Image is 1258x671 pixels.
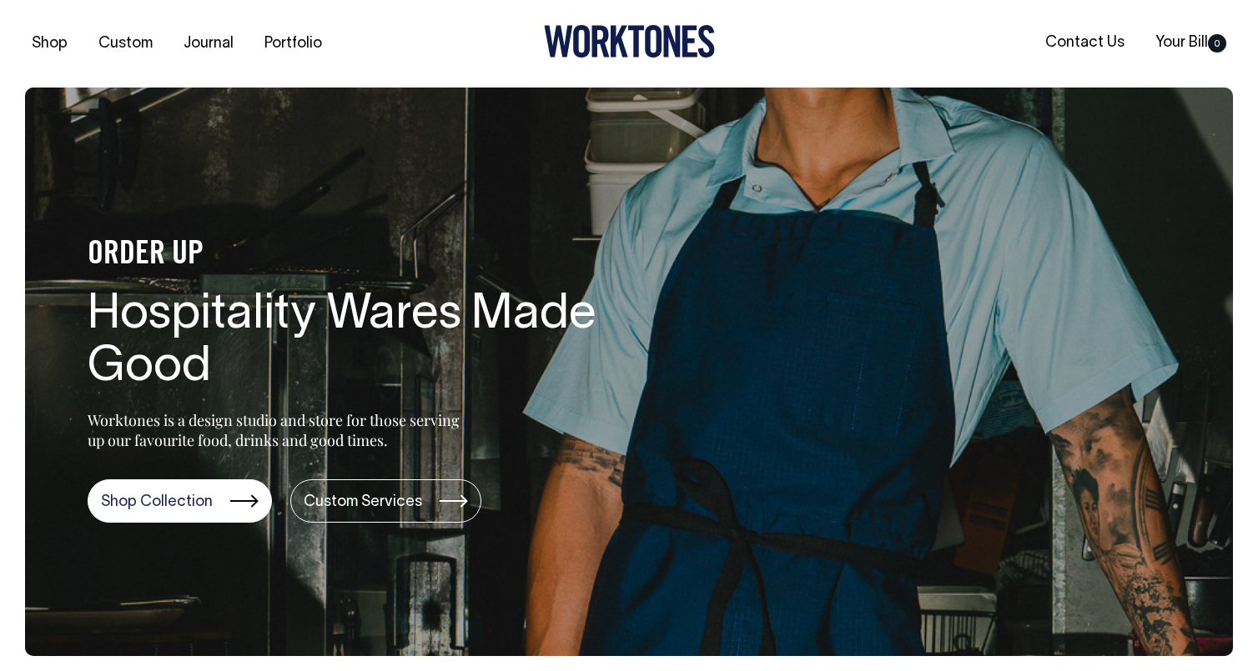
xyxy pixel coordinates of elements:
p: Worktones is a design studio and store for those serving up our favourite food, drinks and good t... [88,410,467,450]
h4: ORDER UP [88,238,621,273]
h1: Hospitality Wares Made Good [88,289,621,396]
a: Custom [92,30,159,58]
a: Custom Services [290,479,481,523]
span: 0 [1208,34,1226,53]
a: Shop [25,30,74,58]
a: Contact Us [1039,29,1131,57]
a: Portfolio [258,30,329,58]
a: Your Bill0 [1149,29,1233,57]
a: Journal [177,30,240,58]
a: Shop Collection [88,479,272,523]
